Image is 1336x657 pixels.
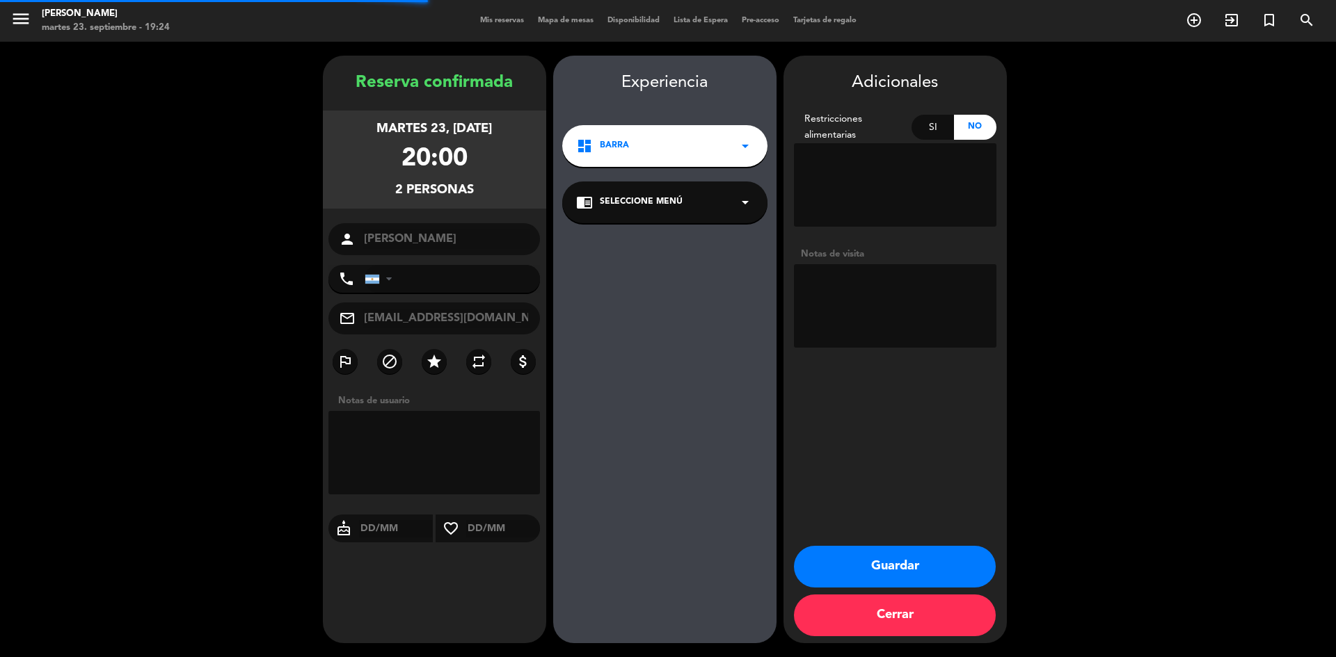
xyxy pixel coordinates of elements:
[395,180,474,200] div: 2 personas
[337,353,353,370] i: outlined_flag
[794,111,912,143] div: Restricciones alimentarias
[1223,12,1240,29] i: exit_to_app
[339,231,356,248] i: person
[1261,12,1278,29] i: turned_in_not
[359,520,434,537] input: DD/MM
[954,115,996,140] div: No
[381,353,398,370] i: block
[1298,12,1315,29] i: search
[339,310,356,327] i: mail_outline
[794,546,996,587] button: Guardar
[576,194,593,211] i: chrome_reader_mode
[600,195,683,209] span: Seleccione Menú
[473,17,531,24] span: Mis reservas
[794,70,996,97] div: Adicionales
[912,115,954,140] div: Si
[576,138,593,154] i: dashboard
[436,520,466,537] i: favorite_border
[42,7,170,21] div: [PERSON_NAME]
[10,8,31,29] i: menu
[735,17,786,24] span: Pre-acceso
[600,139,629,153] span: Barra
[338,270,355,287] i: phone
[531,17,601,24] span: Mapa de mesas
[794,594,996,636] button: Cerrar
[1186,12,1202,29] i: add_circle_outline
[331,394,546,408] div: Notas de usuario
[10,8,31,34] button: menu
[794,247,996,261] div: Notas de visita
[786,17,864,24] span: Tarjetas de regalo
[401,139,468,180] div: 20:00
[667,17,735,24] span: Lista de Espera
[466,520,541,537] input: DD/MM
[323,70,546,97] div: Reserva confirmada
[515,353,532,370] i: attach_money
[426,353,443,370] i: star
[376,119,492,139] div: martes 23, [DATE]
[365,266,397,292] div: Argentina: +54
[42,21,170,35] div: martes 23. septiembre - 19:24
[737,194,754,211] i: arrow_drop_down
[470,353,487,370] i: repeat
[601,17,667,24] span: Disponibilidad
[328,520,359,537] i: cake
[553,70,777,97] div: Experiencia
[737,138,754,154] i: arrow_drop_down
